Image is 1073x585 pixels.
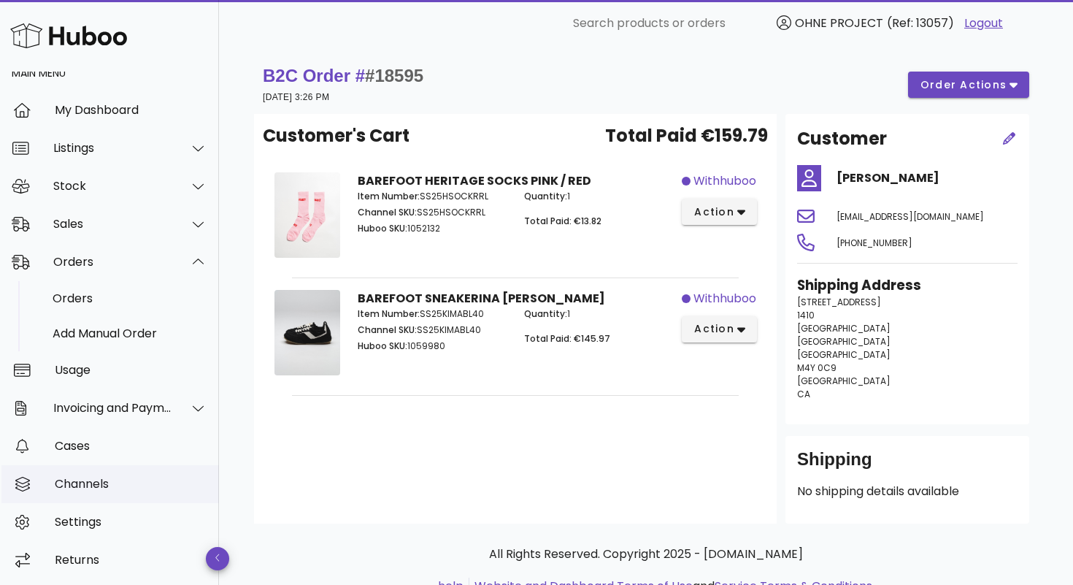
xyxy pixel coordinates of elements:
span: Total Paid: €13.82 [524,215,601,227]
span: 1410 [797,309,815,321]
span: #18595 [365,66,423,85]
span: action [693,204,734,220]
div: Shipping [797,448,1018,483]
span: [GEOGRAPHIC_DATA] [797,348,891,361]
p: SS25KIMABL40 [358,307,507,321]
img: Huboo Logo [10,20,127,51]
span: [GEOGRAPHIC_DATA] [797,335,891,348]
a: Logout [964,15,1003,32]
p: 1 [524,307,673,321]
p: SS25HSOCKRRL [358,206,507,219]
span: Quantity: [524,307,567,320]
span: Total Paid: €145.97 [524,332,610,345]
span: [STREET_ADDRESS] [797,296,881,308]
h4: [PERSON_NAME] [837,169,1018,187]
span: Quantity: [524,190,567,202]
span: CA [797,388,810,400]
img: Product Image [274,290,340,375]
span: withhuboo [693,172,756,190]
span: action [693,321,734,337]
strong: BAREFOOT SNEAKERINA [PERSON_NAME] [358,290,605,307]
div: Orders [53,255,172,269]
div: Listings [53,141,172,155]
span: Huboo SKU: [358,222,407,234]
div: Cases [55,439,207,453]
span: Channel SKU: [358,324,417,336]
span: [PHONE_NUMBER] [837,237,912,249]
img: Product Image [274,172,340,258]
button: order actions [908,72,1029,98]
div: Channels [55,477,207,491]
span: Huboo SKU: [358,340,407,352]
p: All Rights Reserved. Copyright 2025 - [DOMAIN_NAME] [266,546,1026,563]
div: Settings [55,515,207,529]
div: My Dashboard [55,103,207,117]
div: Orders [53,291,207,305]
div: Sales [53,217,172,231]
small: [DATE] 3:26 PM [263,92,329,102]
p: SS25HSOCKRRL [358,190,507,203]
span: Channel SKU: [358,206,417,218]
span: [EMAIL_ADDRESS][DOMAIN_NAME] [837,210,984,223]
span: [GEOGRAPHIC_DATA] [797,375,891,387]
span: Item Number: [358,307,420,320]
button: action [682,199,757,225]
h2: Customer [797,126,887,152]
span: Item Number: [358,190,420,202]
div: Invoicing and Payments [53,401,172,415]
strong: BAREFOOT HERITAGE SOCKS PINK / RED [358,172,591,189]
div: Add Manual Order [53,326,207,340]
p: 1 [524,190,673,203]
span: Total Paid €159.79 [605,123,768,149]
strong: B2C Order # [263,66,423,85]
p: 1052132 [358,222,507,235]
div: Stock [53,179,172,193]
span: Customer's Cart [263,123,409,149]
p: No shipping details available [797,483,1018,500]
button: action [682,316,757,343]
span: order actions [920,77,1007,93]
span: (Ref: 13057) [887,15,954,31]
span: withhuboo [693,290,756,307]
div: Usage [55,363,207,377]
span: OHNE PROJECT [795,15,883,31]
p: 1059980 [358,340,507,353]
div: Returns [55,553,207,567]
span: M4Y 0C9 [797,362,837,374]
p: SS25KIMABL40 [358,324,507,337]
span: [GEOGRAPHIC_DATA] [797,322,891,334]
h3: Shipping Address [797,275,1018,296]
